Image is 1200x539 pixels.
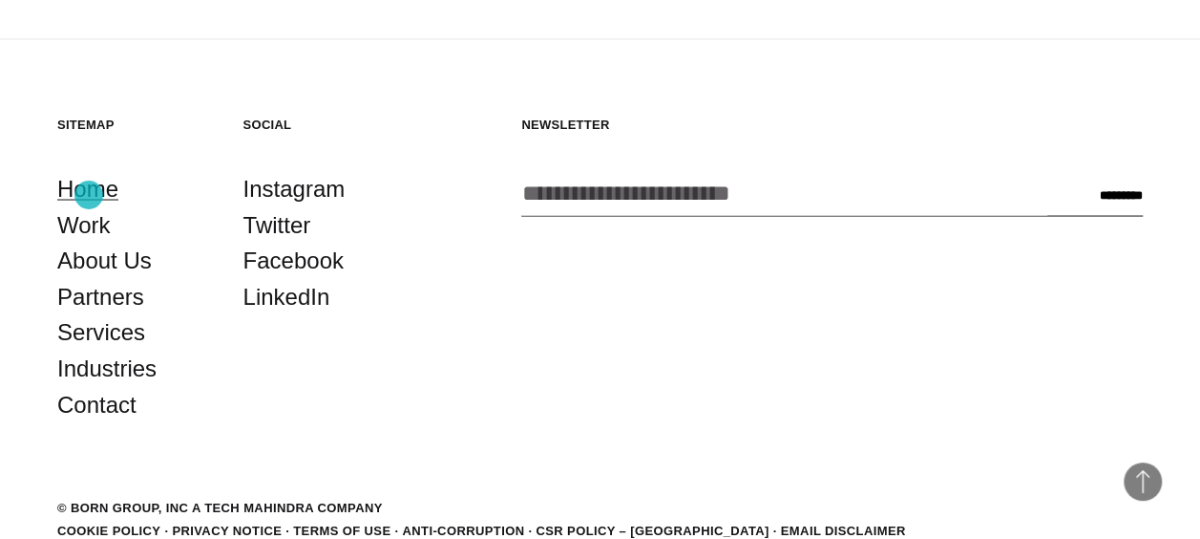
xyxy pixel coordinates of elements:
a: Twitter [243,206,311,243]
a: Industries [57,350,157,386]
a: Cookie Policy [57,523,160,537]
a: Email Disclaimer [781,523,906,537]
a: Home [57,170,118,206]
a: Contact [57,386,137,422]
a: Privacy Notice [172,523,282,537]
h5: Newsletter [521,116,1143,132]
a: LinkedIn [243,278,330,314]
a: Anti-Corruption [402,523,524,537]
a: Partners [57,278,144,314]
a: CSR POLICY – [GEOGRAPHIC_DATA] [536,523,768,537]
a: Work [57,206,111,243]
a: About Us [57,242,152,278]
h5: Social [243,116,401,132]
a: Facebook [243,242,344,278]
button: Back to Top [1124,463,1162,501]
h5: Sitemap [57,116,215,132]
div: © BORN GROUP, INC A Tech Mahindra Company [57,498,383,517]
a: Instagram [243,170,346,206]
a: Terms of Use [293,523,390,537]
a: Services [57,313,145,350]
